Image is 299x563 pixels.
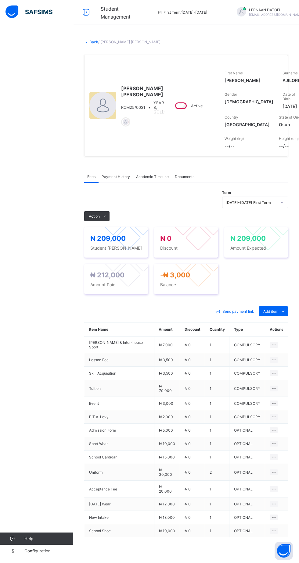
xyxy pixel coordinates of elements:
[89,502,149,506] span: [DATE] Wear
[24,536,73,541] span: Help
[185,529,191,533] span: ₦ 0
[85,322,154,337] th: Item Name
[185,455,191,459] span: ₦ 0
[89,487,149,491] span: Acceptance Fee
[89,428,149,433] span: Admission Form
[159,343,173,347] span: ₦ 7,000
[225,115,238,119] span: Country
[185,441,191,446] span: ₦ 0
[89,401,149,406] span: Event
[229,367,265,380] td: COMPULSORY
[89,515,149,520] span: New Intake
[185,371,191,376] span: ₦ 0
[89,415,149,419] span: P.T.A. Levy
[222,309,254,314] span: Send payment link
[159,515,175,520] span: ₦ 18,000
[185,515,191,520] span: ₦ 0
[205,524,229,538] td: 1
[205,367,229,380] td: 1
[229,380,265,397] td: COMPULSORY
[89,441,149,446] span: Sport Wear
[121,105,145,110] span: RCM25/0031
[121,85,164,98] span: [PERSON_NAME] [PERSON_NAME]
[185,428,191,433] span: ₦ 0
[205,464,229,481] td: 2
[191,104,203,108] span: Active
[89,529,149,533] span: School Shoe
[205,437,229,451] td: 1
[205,424,229,437] td: 1
[185,502,191,506] span: ₦ 0
[185,343,191,347] span: ₦ 0
[154,322,180,337] th: Amount
[5,5,52,18] img: safsims
[185,487,191,491] span: ₦ 0
[159,384,172,393] span: ₦ 70,000
[225,200,277,205] div: [DATE]-[DATE] First Term
[225,71,243,75] span: First Name
[263,309,278,314] span: Add item
[283,92,295,101] span: Date of Birth
[229,481,265,497] td: OPTIONAL
[159,529,175,533] span: ₦ 10,000
[90,271,124,279] span: ₦ 212,000
[185,470,191,475] span: ₦ 0
[89,455,149,459] span: School Cardigan
[205,322,229,337] th: Quantity
[121,101,164,114] div: •
[205,497,229,511] td: 1
[225,143,270,148] span: --/--
[205,410,229,424] td: 1
[159,455,175,459] span: ₦ 15,000
[225,92,237,97] span: Gender
[229,464,265,481] td: OPTIONAL
[159,484,172,494] span: ₦ 20,000
[160,234,171,242] span: ₦ 0
[89,340,149,349] span: [PERSON_NAME] & Inter-house Sport
[160,282,212,287] span: Balance
[275,542,293,560] button: Open asap
[229,451,265,464] td: OPTIONAL
[159,401,173,406] span: ₦ 3,000
[205,353,229,367] td: 1
[98,40,160,44] span: / [PERSON_NAME] [PERSON_NAME]
[185,415,191,419] span: ₦ 0
[205,511,229,524] td: 1
[185,386,191,391] span: ₦ 0
[185,401,191,406] span: ₦ 0
[205,380,229,397] td: 1
[265,322,288,337] th: Actions
[160,245,212,251] span: Discount
[89,214,100,219] span: Action
[159,358,173,362] span: ₦ 3,500
[229,511,265,524] td: OPTIONAL
[90,234,126,242] span: ₦ 209,000
[229,497,265,511] td: OPTIONAL
[229,410,265,424] td: COMPULSORY
[89,386,149,391] span: Tuition
[102,174,130,179] span: Payment History
[205,451,229,464] td: 1
[185,358,191,362] span: ₦ 0
[159,441,175,446] span: ₦ 10,000
[89,470,149,475] span: Uniform
[159,428,173,433] span: ₦ 5,000
[222,191,231,195] span: Term
[225,136,244,141] span: Weight (kg)
[205,481,229,497] td: 1
[90,282,142,287] span: Amount Paid
[87,174,95,179] span: Fees
[229,353,265,367] td: COMPULSORY
[229,397,265,410] td: COMPULSORY
[160,271,190,279] span: -₦ 3,000
[229,424,265,437] td: OPTIONAL
[153,101,164,114] span: YEAR 8, GOLD
[159,502,175,506] span: ₦ 12,000
[205,337,229,353] td: 1
[229,322,265,337] th: Type
[229,524,265,538] td: OPTIONAL
[279,136,299,141] span: Height (cm)
[225,122,270,127] span: [GEOGRAPHIC_DATA]
[283,71,298,75] span: Surname
[229,437,265,451] td: OPTIONAL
